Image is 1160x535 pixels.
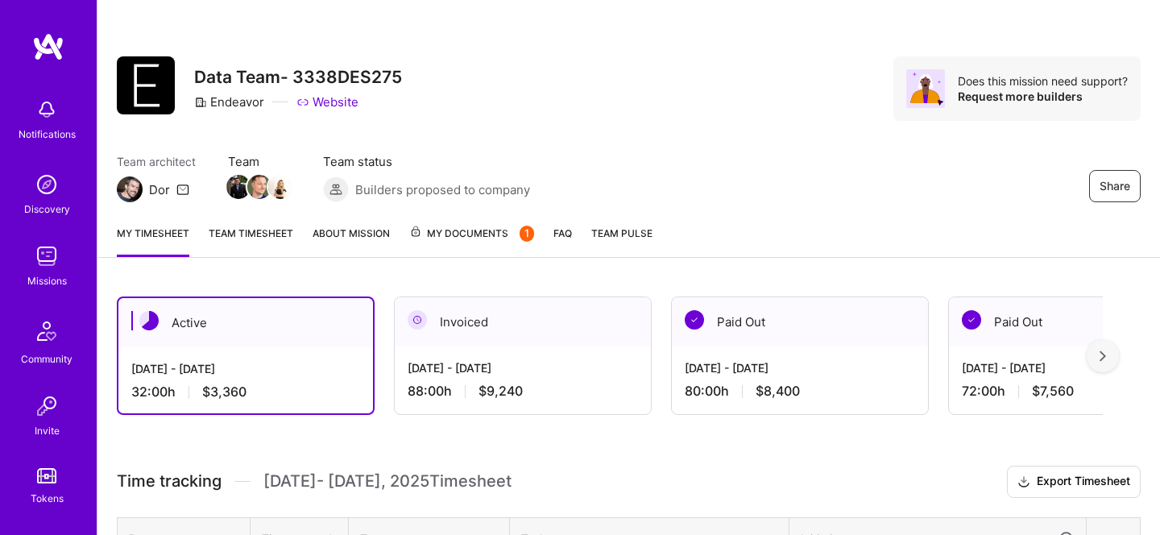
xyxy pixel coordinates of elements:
img: Company Logo [117,56,175,114]
a: Team Pulse [591,225,652,257]
span: Team architect [117,153,196,170]
div: Active [118,298,373,347]
img: right [1100,350,1106,362]
button: Share [1089,170,1141,202]
img: Invite [31,390,63,422]
div: 88:00 h [408,383,638,400]
a: My Documents1 [409,225,534,257]
i: icon Download [1017,474,1030,491]
img: bell [31,93,63,126]
span: [DATE] - [DATE] , 2025 Timesheet [263,471,512,491]
div: Tokens [31,490,64,507]
a: My timesheet [117,225,189,257]
img: Builders proposed to company [323,176,349,202]
a: FAQ [553,225,572,257]
div: [DATE] - [DATE] [685,359,915,376]
div: Endeavor [194,93,264,110]
img: logo [32,32,64,61]
span: Team status [323,153,530,170]
img: Team Architect [117,176,143,202]
i: icon CompanyGray [194,96,207,109]
div: Community [21,350,72,367]
button: Export Timesheet [1007,466,1141,498]
img: Team Member Avatar [247,175,271,199]
div: Request more builders [958,89,1128,104]
a: Team Member Avatar [249,173,270,201]
span: Team [228,153,291,170]
div: 1 [520,226,534,242]
img: discovery [31,168,63,201]
img: Invoiced [408,310,427,330]
span: My Documents [409,225,534,243]
span: Share [1100,178,1130,194]
a: About Mission [313,225,390,257]
img: tokens [37,468,56,483]
span: Time tracking [117,471,222,491]
img: teamwork [31,240,63,272]
img: Paid Out [962,310,981,330]
span: Team Pulse [591,227,652,239]
div: [DATE] - [DATE] [408,359,638,376]
div: Invoiced [395,297,651,346]
img: Avatar [906,69,945,108]
span: $7,560 [1032,383,1074,400]
div: Notifications [19,126,76,143]
a: Website [296,93,358,110]
div: [DATE] - [DATE] [131,360,360,377]
span: Builders proposed to company [355,181,530,198]
img: Paid Out [685,310,704,330]
div: Does this mission need support? [958,73,1128,89]
div: Invite [35,422,60,439]
span: $9,240 [478,383,523,400]
div: Discovery [24,201,70,218]
a: Team timesheet [209,225,293,257]
i: icon Mail [176,183,189,196]
div: Paid Out [672,297,928,346]
span: $3,360 [202,384,246,400]
h3: Data Team- 3338DES275 [194,67,402,87]
span: $8,400 [756,383,800,400]
img: Community [27,312,66,350]
div: Missions [27,272,67,289]
img: Team Member Avatar [226,175,251,199]
div: 80:00 h [685,383,915,400]
img: Team Member Avatar [268,175,292,199]
div: Dor [149,181,170,198]
a: Team Member Avatar [228,173,249,201]
a: Team Member Avatar [270,173,291,201]
img: Active [139,311,159,330]
div: 32:00 h [131,384,360,400]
